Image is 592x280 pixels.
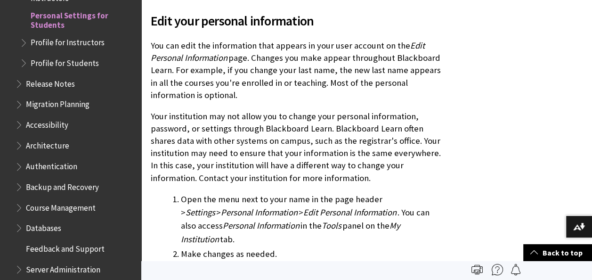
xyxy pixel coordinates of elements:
[31,35,105,48] span: Profile for Instructors
[26,240,105,253] span: Feedback and Support
[31,8,135,30] span: Personal Settings for Students
[26,220,61,232] span: Databases
[151,40,443,101] p: You can edit the information that appears in your user account on the page. Changes you make appe...
[510,264,521,275] img: Follow this page
[151,110,443,184] p: Your institution may not allow you to change your personal information, password, or settings thr...
[26,158,77,171] span: Authentication
[223,220,300,231] span: Personal Information
[523,244,592,262] a: Back to top
[26,179,99,191] span: Backup and Recovery
[181,247,443,261] li: Make changes as needed.
[26,138,69,150] span: Architecture
[26,97,89,109] span: Migration Planning
[26,76,75,89] span: Release Notes
[31,55,99,68] span: Profile for Students
[151,11,443,31] span: Edit your personal information
[181,193,443,246] li: Open the menu next to your name in the page header > > > . You can also access in the panel on th...
[186,207,215,218] span: Settings
[322,220,341,231] span: Tools
[26,199,96,212] span: Course Management
[492,264,503,275] img: More help
[221,207,298,218] span: Personal Information
[26,261,100,274] span: Server Administration
[181,220,400,244] span: My Institution
[26,117,68,130] span: Accessibility
[303,207,397,218] span: Edit Personal Information
[471,264,483,275] img: Print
